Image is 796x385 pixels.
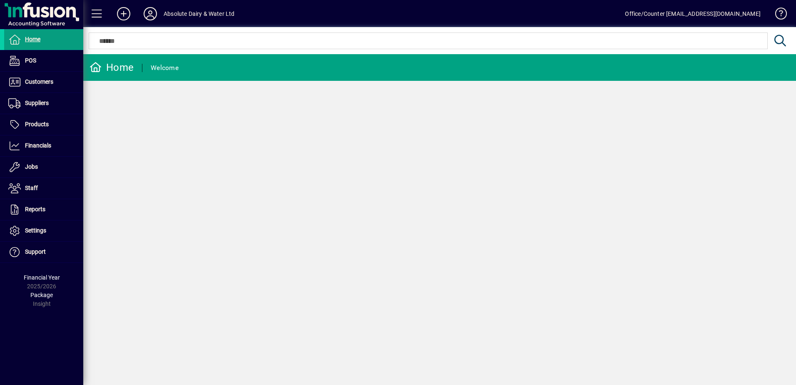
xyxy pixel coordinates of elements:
[24,274,60,281] span: Financial Year
[4,242,83,262] a: Support
[4,93,83,114] a: Suppliers
[25,206,45,212] span: Reports
[4,135,83,156] a: Financials
[25,163,38,170] span: Jobs
[90,61,134,74] div: Home
[4,220,83,241] a: Settings
[25,121,49,127] span: Products
[137,6,164,21] button: Profile
[25,142,51,149] span: Financials
[25,78,53,85] span: Customers
[110,6,137,21] button: Add
[25,57,36,64] span: POS
[4,157,83,177] a: Jobs
[30,292,53,298] span: Package
[4,199,83,220] a: Reports
[151,61,179,75] div: Welcome
[4,114,83,135] a: Products
[625,7,761,20] div: Office/Counter [EMAIL_ADDRESS][DOMAIN_NAME]
[25,227,46,234] span: Settings
[4,50,83,71] a: POS
[4,178,83,199] a: Staff
[164,7,235,20] div: Absolute Dairy & Water Ltd
[25,100,49,106] span: Suppliers
[25,248,46,255] span: Support
[25,185,38,191] span: Staff
[4,72,83,92] a: Customers
[769,2,786,29] a: Knowledge Base
[25,36,40,42] span: Home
